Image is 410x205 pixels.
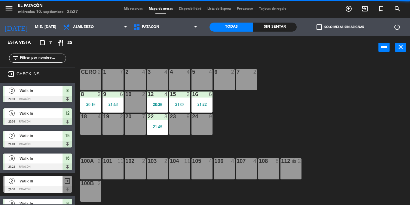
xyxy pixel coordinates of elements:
span: Walk In [20,110,63,116]
div: 9 [187,114,190,119]
div: 2 [142,158,146,164]
span: 2 [9,133,15,139]
span: Tarjetas de regalo [256,7,289,11]
div: 2 [98,69,101,75]
div: Esta vista [3,39,43,46]
div: 21:43 [102,102,124,107]
i: exit_to_app [361,5,369,12]
i: crop_square [39,39,46,46]
span: 6 [9,155,15,161]
i: power_input [381,43,388,51]
i: add_circle_outline [345,5,352,12]
div: 6 [214,69,215,75]
div: 102 [125,158,126,164]
i: arrow_drop_down [51,23,59,31]
i: power_settings_new [393,23,401,31]
span: 15 [65,132,69,139]
div: 4 [98,114,101,119]
i: turned_in_not [378,5,385,12]
div: El Patacón [18,3,78,9]
div: 4 [231,158,235,164]
div: 4 [209,69,213,75]
i: exit_to_app [8,70,15,78]
div: 20:16 [80,102,101,107]
span: 7 [49,39,52,46]
span: 12 [65,110,69,117]
i: search [394,5,401,12]
input: Filtrar por nombre... [19,55,66,61]
div: 2 [125,69,126,75]
span: 25 [67,39,72,46]
div: 6 [120,92,124,97]
button: power_input [378,43,390,52]
div: 2 [120,114,124,119]
div: 10 [125,92,126,97]
div: 2 [187,92,190,97]
div: 21:22 [191,102,213,107]
span: exit_to_app [64,177,71,185]
div: 21:03 [169,102,190,107]
label: Solo mesas sin asignar [317,24,364,30]
span: Mis reservas [121,7,146,11]
div: 2 [231,69,235,75]
div: 20 [125,114,126,119]
span: Pre-acceso [234,7,256,11]
div: 2 [298,158,301,164]
div: 20:36 [147,102,168,107]
div: Todas [210,23,253,32]
div: 106 [214,158,215,164]
i: close [397,43,404,51]
span: Disponibilidad [176,7,204,11]
span: Walk In [20,133,63,139]
span: 8 [66,87,69,94]
span: 2 [9,88,15,94]
div: 4 [187,69,190,75]
span: Lista de Espera [204,7,234,11]
div: 2 [98,181,101,186]
div: 4 [164,69,168,75]
div: 8 [276,158,279,164]
span: Walk In [20,178,63,184]
span: Walk In [20,88,63,94]
span: Patacón [142,25,159,29]
span: Almuerzo [73,25,94,29]
div: 2 [253,69,257,75]
div: 6 [209,92,213,97]
button: menu [5,4,14,15]
i: menu [5,4,14,13]
div: 4 [209,158,213,164]
div: 21:45 [147,125,168,129]
i: lock [292,158,297,163]
div: 9 [209,114,213,119]
div: 2 [98,92,101,97]
div: 7 [142,114,146,119]
div: 4 [253,158,257,164]
div: 4 [164,92,168,97]
div: 11 [184,158,190,164]
span: Mapa de mesas [146,7,176,11]
div: 2 [98,158,101,164]
div: 3 [164,114,168,119]
div: 2 [142,92,146,97]
span: 2 [9,178,15,184]
div: 7 [120,69,124,75]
